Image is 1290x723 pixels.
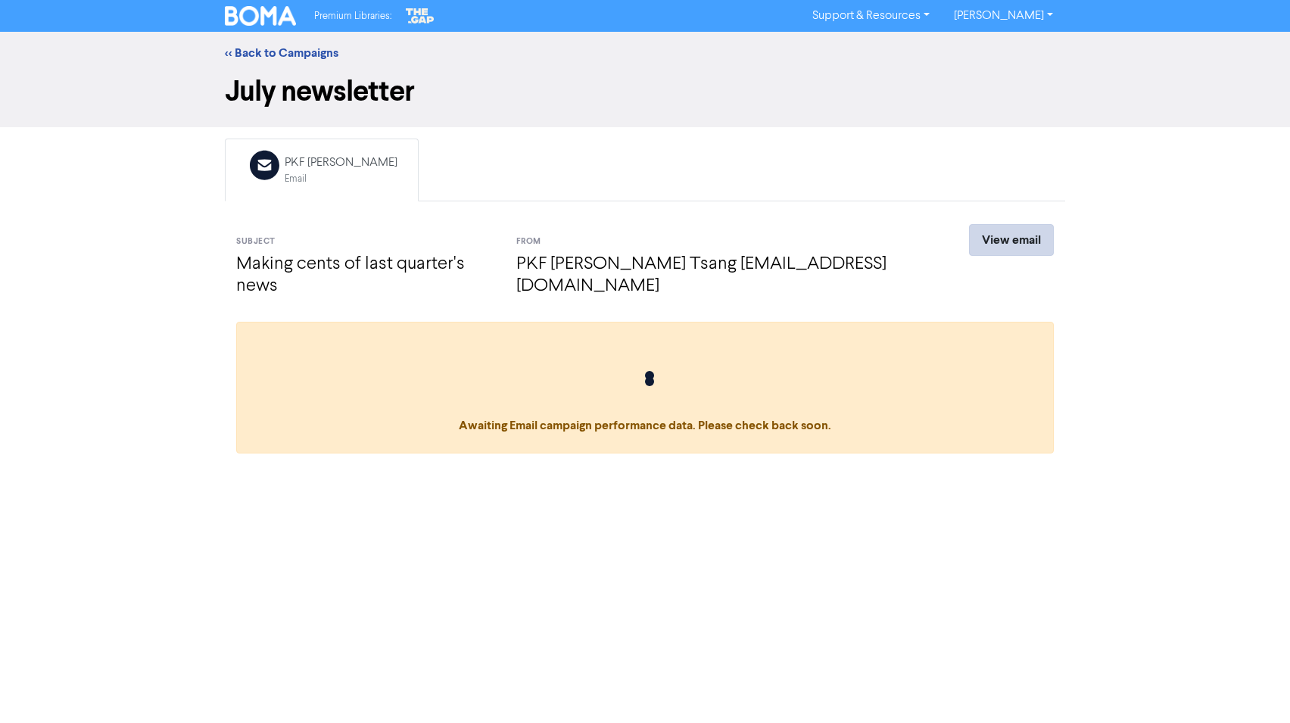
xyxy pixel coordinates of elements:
[225,45,338,61] a: << Back to Campaigns
[314,11,391,21] span: Premium Libraries:
[225,6,296,26] img: BOMA Logo
[942,4,1065,28] a: [PERSON_NAME]
[969,224,1054,256] a: View email
[404,6,437,26] img: The Gap
[236,235,494,248] div: Subject
[516,254,914,298] h4: PKF [PERSON_NAME] Tsang [EMAIL_ADDRESS][DOMAIN_NAME]
[800,4,942,28] a: Support & Resources
[225,74,1065,109] h1: July newsletter
[285,172,397,186] div: Email
[236,254,494,298] h4: Making cents of last quarter's news
[285,154,397,172] div: PKF [PERSON_NAME]
[516,235,914,248] div: From
[1214,650,1290,723] iframe: Chat Widget
[252,371,1038,433] span: Awaiting Email campaign performance data. Please check back soon.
